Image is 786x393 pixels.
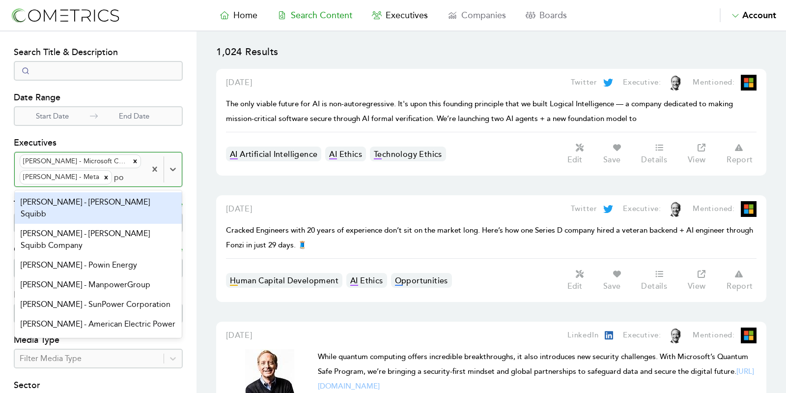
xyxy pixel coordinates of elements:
p: Edit [567,155,582,165]
div: [PERSON_NAME] - American Electric Power [15,314,182,334]
div: [PERSON_NAME] - Powin Energy [15,255,182,275]
a: Mentioned: [683,75,757,91]
a: Home [210,8,267,22]
button: Account [720,8,776,22]
div: [PERSON_NAME] - Meta [20,171,101,183]
button: Edit [562,142,598,166]
h4: Themes [14,197,45,213]
a: [DATE] [226,330,253,341]
h4: Media Type [14,333,183,349]
p: Details [641,155,667,165]
div: Remove Brad Smith - Microsoft Corporation [130,155,140,168]
span: While quantum computing offers incredible breakthroughs, it also introduces new security challeng... [318,352,754,391]
a: Boards [516,8,577,22]
div: Remove Joel Kaplan - Meta [101,171,112,183]
a: AI Artificial Intelligence [226,147,321,161]
p: Save [603,281,621,291]
a: Human Capital Development [226,273,342,288]
span: Home [233,10,257,21]
input: Search [14,61,183,81]
p: Report [727,155,753,165]
span: Account [742,10,776,21]
h4: Executives [14,136,183,151]
span: The only viable future for AI is non-autoregressive. It's upon this founding principle that we bu... [226,99,733,123]
h4: Platform [14,288,183,303]
a: AI Ethics [325,147,366,161]
span: Cracked Engineers with 20 years of experience don’t sit on the market long. Here’s how one Series... [226,226,753,250]
a: Opportunities [391,273,452,288]
img: logo-refresh-RPX2ODFg.svg [10,6,120,25]
div: [PERSON_NAME] - [PERSON_NAME] Squibb [15,192,182,224]
p: Executive: [623,330,661,341]
p: View [688,155,706,165]
p: Mentioned: [693,203,735,215]
div: [PERSON_NAME] - SunPower Corporation [15,295,182,314]
div: [PERSON_NAME] - Microsoft Corporation [20,155,130,168]
p: Executive: [623,203,661,215]
span: [DATE] [226,331,253,340]
span: [DATE] [226,78,253,88]
a: AI Ethics [346,273,387,288]
a: Executives [362,8,438,22]
p: Edit [567,281,582,291]
h4: Search Title & Description [14,45,183,61]
a: Technology Ethics [370,147,446,161]
p: LinkedIn [567,330,598,341]
p: View [688,281,706,291]
a: Companies [438,8,516,22]
p: End Date [98,111,170,122]
p: Twitter [571,203,597,215]
p: Mentioned: [693,330,735,341]
a: Mentioned: [683,328,757,343]
a: Mentioned: [683,201,757,217]
a: View [682,269,721,292]
span: Search Content [291,10,352,21]
p: Save [603,155,621,165]
span: Companies [461,10,506,21]
p: Twitter [571,77,597,89]
p: Mentioned: [693,77,735,89]
span: [DATE] [226,204,253,214]
a: Details [636,142,682,166]
a: [DATE] [226,203,253,215]
div: [PERSON_NAME] - [PERSON_NAME] Squibb Company [15,224,182,255]
span: Executives [386,10,428,21]
a: Details [636,269,682,292]
button: Edit [562,269,598,292]
p: Executive: [623,77,661,89]
div: [PERSON_NAME] - ManpowerGroup [15,334,182,354]
p: Start Date [15,111,90,122]
a: Search Content [267,8,362,22]
span: Boards [539,10,567,21]
a: [DATE] [226,77,253,89]
a: View [682,142,721,166]
p: Report [727,281,753,291]
h4: Companies [14,242,58,258]
p: 1,024 Results [216,45,766,69]
p: Details [641,281,667,291]
h4: Date Range [14,91,183,106]
div: [PERSON_NAME] - ManpowerGroup [15,275,182,295]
